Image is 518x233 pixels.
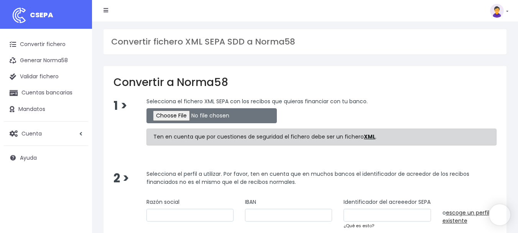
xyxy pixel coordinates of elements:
[146,198,179,206] label: Razón social
[364,133,375,140] strong: XML
[344,223,374,229] a: ¿Qué es esto?
[4,53,88,69] a: Generar Norma58
[10,6,29,25] img: logo
[146,97,368,105] span: Selecciona el fichero XML SEPA con los recibos que quieras financiar con tu banco.
[245,198,256,206] label: IBAN
[4,150,88,166] a: Ayuda
[30,10,53,20] span: CSEPA
[4,101,88,117] a: Mandatos
[113,97,127,114] span: 1 >
[344,198,431,206] label: Identificador del acreeedor SEPA
[146,129,497,145] div: Ten en cuenta que por cuestiones de seguridad el fichero debe ser un fichero .
[113,76,497,89] h2: Convertir a Norma58
[442,209,489,225] a: escoge un perfil existente
[21,129,42,137] span: Cuenta
[490,4,504,18] img: profile
[442,198,497,225] div: o
[20,154,37,162] span: Ayuda
[4,36,88,53] a: Convertir fichero
[4,69,88,85] a: Validar fichero
[4,85,88,101] a: Cuentas bancarias
[4,126,88,142] a: Cuenta
[111,37,499,47] h3: Convertir fichero XML SEPA SDD a Norma58
[113,170,129,187] span: 2 >
[146,170,469,186] span: Selecciona el perfil a utilizar. Por favor, ten en cuenta que en muchos bancos el identificador d...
